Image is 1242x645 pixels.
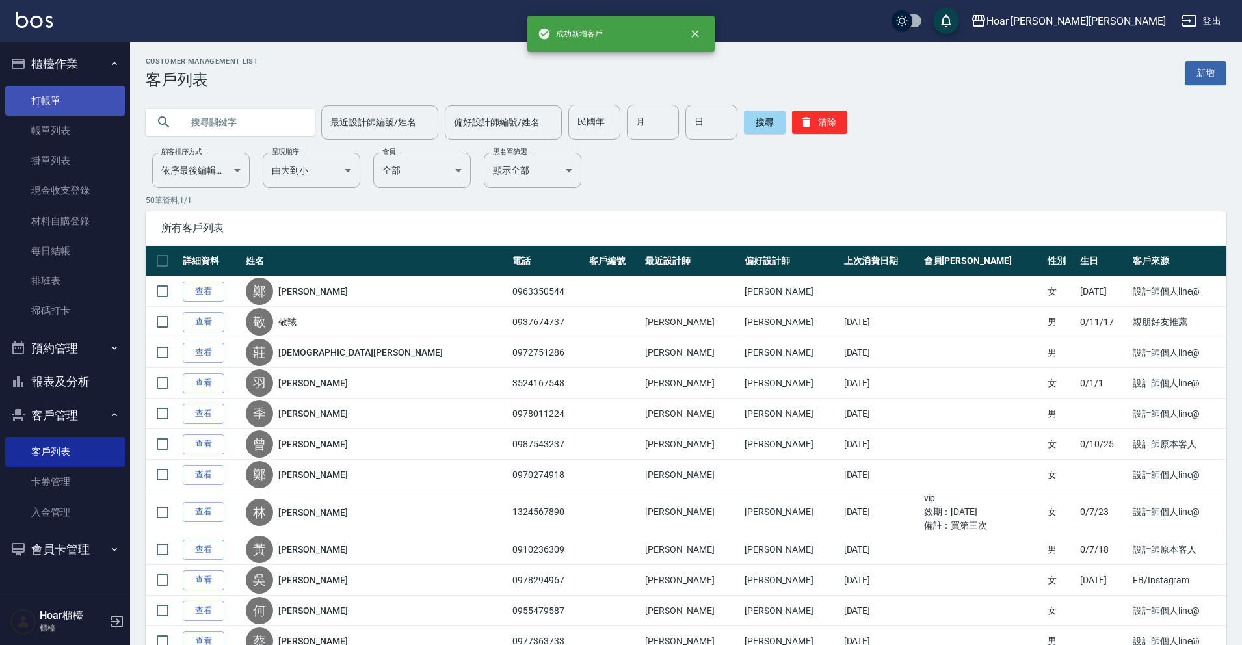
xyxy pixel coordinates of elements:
a: 查看 [183,601,224,621]
td: 1324567890 [509,490,586,534]
td: [PERSON_NAME] [741,399,841,429]
td: [PERSON_NAME] [642,429,741,460]
a: [PERSON_NAME] [278,376,347,389]
td: [PERSON_NAME] [642,368,741,399]
a: 每日結帳 [5,236,125,266]
a: [DEMOGRAPHIC_DATA][PERSON_NAME] [278,346,442,359]
td: 女 [1044,276,1077,307]
td: 0963350544 [509,276,586,307]
a: 卡券管理 [5,467,125,497]
td: 男 [1044,337,1077,368]
td: 0/1/1 [1077,368,1130,399]
td: [DATE] [841,596,921,626]
div: 羽 [246,369,273,397]
a: [PERSON_NAME] [278,407,347,420]
td: [DATE] [841,534,921,565]
th: 偏好設計師 [741,246,841,276]
a: 掛單列表 [5,146,125,176]
td: [PERSON_NAME] [741,307,841,337]
th: 電話 [509,246,586,276]
td: [PERSON_NAME] [741,596,841,626]
td: 0910236309 [509,534,586,565]
td: 設計師原本客人 [1130,534,1226,565]
td: 0970274918 [509,460,586,490]
th: 最近設計師 [642,246,741,276]
td: 女 [1044,429,1077,460]
td: [DATE] [1077,565,1130,596]
a: [PERSON_NAME] [278,506,347,519]
th: 性別 [1044,246,1077,276]
span: 所有客戶列表 [161,222,1211,235]
th: 上次消費日期 [841,246,921,276]
button: 會員卡管理 [5,533,125,566]
a: 掃碼打卡 [5,296,125,326]
div: 敬 [246,308,273,336]
a: 查看 [183,434,224,454]
label: 呈現順序 [272,147,299,157]
a: 入金管理 [5,497,125,527]
td: 0/11/17 [1077,307,1130,337]
div: Hoar [PERSON_NAME][PERSON_NAME] [986,13,1166,29]
td: 0955479587 [509,596,586,626]
td: [DATE] [841,307,921,337]
td: 男 [1044,307,1077,337]
td: [PERSON_NAME] [642,534,741,565]
td: 設計師個人line@ [1130,337,1226,368]
td: [PERSON_NAME] [741,490,841,534]
td: 0987543237 [509,429,586,460]
td: 0/10/25 [1077,429,1130,460]
a: 敬羢 [278,315,297,328]
img: Logo [16,12,53,28]
th: 詳細資料 [179,246,243,276]
th: 會員[PERSON_NAME] [921,246,1045,276]
div: 莊 [246,339,273,366]
a: 查看 [183,570,224,590]
div: 鄭 [246,278,273,305]
td: [PERSON_NAME] [741,276,841,307]
h5: Hoar櫃檯 [40,609,106,622]
td: 女 [1044,565,1077,596]
button: 櫃檯作業 [5,47,125,81]
button: 登出 [1176,9,1226,33]
td: 女 [1044,490,1077,534]
a: 查看 [183,404,224,424]
td: 女 [1044,596,1077,626]
td: 女 [1044,368,1077,399]
td: [PERSON_NAME] [642,565,741,596]
td: 0/7/23 [1077,490,1130,534]
a: [PERSON_NAME] [278,573,347,586]
ul: 備註： 買第三次 [924,519,1042,533]
a: [PERSON_NAME] [278,438,347,451]
a: 查看 [183,540,224,560]
td: 設計師個人line@ [1130,399,1226,429]
td: [PERSON_NAME] [642,307,741,337]
td: [DATE] [841,399,921,429]
div: 鄭 [246,461,273,488]
td: 女 [1044,460,1077,490]
td: [DATE] [841,429,921,460]
label: 會員 [382,147,396,157]
td: 0/7/18 [1077,534,1130,565]
td: 男 [1044,534,1077,565]
td: 親朋好友推薦 [1130,307,1226,337]
div: 依序最後編輯時間 [152,153,250,188]
td: [PERSON_NAME] [741,565,841,596]
a: 查看 [183,502,224,522]
td: 0978294967 [509,565,586,596]
th: 客戶編號 [586,246,642,276]
td: [DATE] [841,368,921,399]
div: 由大到小 [263,153,360,188]
td: [DATE] [1077,276,1130,307]
td: [PERSON_NAME] [741,368,841,399]
button: 搜尋 [744,111,786,134]
div: 何 [246,597,273,624]
td: 0937674737 [509,307,586,337]
h2: Customer Management List [146,57,258,66]
td: [PERSON_NAME] [642,337,741,368]
div: 吳 [246,566,273,594]
td: 男 [1044,399,1077,429]
a: 客戶列表 [5,437,125,467]
a: 新增 [1185,61,1226,85]
td: 設計師個人line@ [1130,490,1226,534]
th: 姓名 [243,246,509,276]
